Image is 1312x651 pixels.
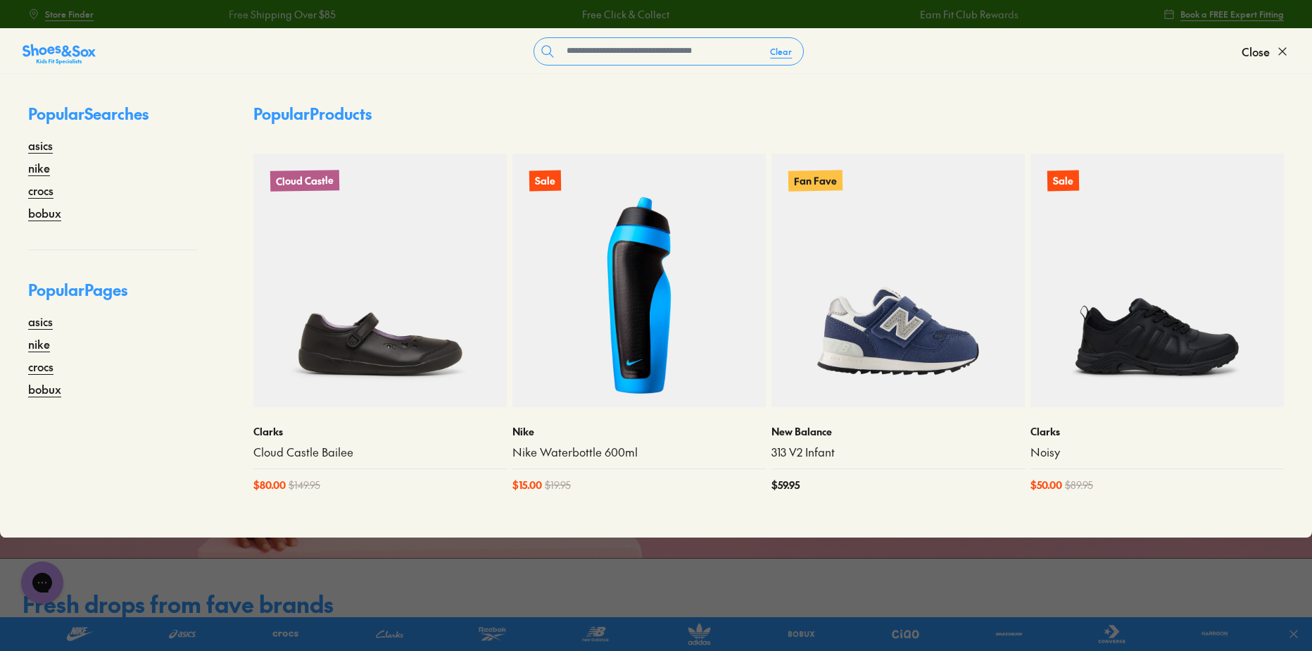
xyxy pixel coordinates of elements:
[23,43,96,66] img: SNS_Logo_Responsive.svg
[771,445,1025,460] a: 313 V2 Infant
[545,478,571,492] span: $ 19.95
[1030,478,1062,492] span: $ 50.00
[771,478,800,492] span: $ 59.95
[270,170,339,192] p: Cloud Castle
[228,7,335,22] a: Free Shipping Over $85
[529,170,561,192] p: Sale
[759,39,803,64] button: Clear
[28,204,61,221] a: bobux
[28,159,50,176] a: nike
[45,8,94,20] span: Store Finder
[28,380,61,397] a: bobux
[28,182,53,199] a: crocs
[289,478,320,492] span: $ 149.95
[253,102,372,125] p: Popular Products
[28,137,53,154] a: asics
[919,7,1018,22] a: Earn Fit Club Rewards
[28,313,53,330] a: asics
[512,424,766,439] p: Nike
[23,40,96,63] a: Shoes &amp; Sox
[1242,36,1289,67] button: Close
[253,478,286,492] span: $ 80.00
[253,424,507,439] p: Clarks
[1180,8,1284,20] span: Book a FREE Expert Fitting
[1030,424,1284,439] p: Clarks
[1047,170,1079,192] p: Sale
[512,478,542,492] span: $ 15.00
[28,278,197,313] p: Popular Pages
[28,102,197,137] p: Popular Searches
[1030,445,1284,460] a: Noisy
[28,335,50,352] a: nike
[581,7,669,22] a: Free Click & Collect
[512,445,766,460] a: Nike Waterbottle 600ml
[253,154,507,407] a: Cloud Castle
[1030,154,1284,407] a: Sale
[1242,43,1270,60] span: Close
[771,424,1025,439] p: New Balance
[1065,478,1093,492] span: $ 89.95
[253,445,507,460] a: Cloud Castle Bailee
[512,154,766,407] a: Sale
[788,170,843,191] p: Fan Fave
[771,154,1025,407] a: Fan Fave
[28,1,94,27] a: Store Finder
[28,358,53,375] a: crocs
[14,557,70,609] iframe: Gorgias live chat messenger
[1163,1,1284,27] a: Book a FREE Expert Fitting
